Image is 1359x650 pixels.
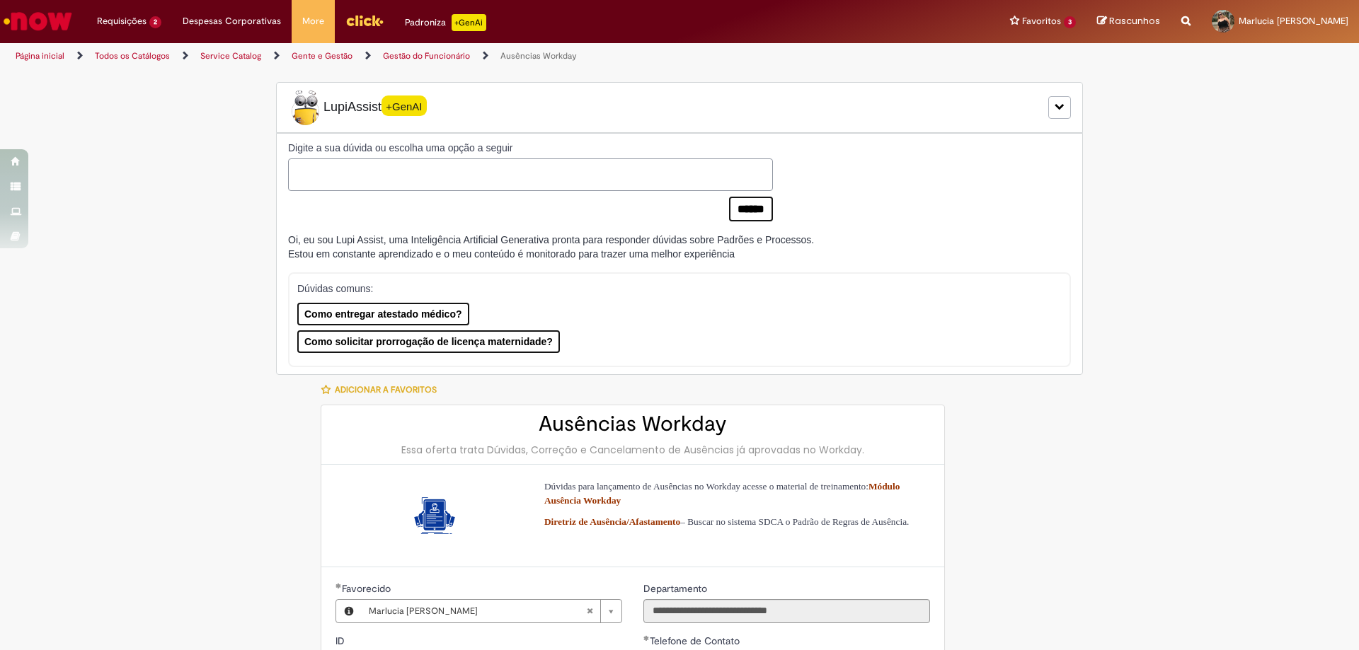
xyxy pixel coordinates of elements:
span: Dúvidas para lançamento de Ausências no Workday acesse o material de treinamento: [544,481,900,506]
button: Como entregar atestado médico? [297,303,469,325]
span: LupiAssist [288,90,427,125]
span: Telefone de Contato [650,634,742,647]
button: Favorecido, Visualizar este registro Marlucia Rangel Feijoli [336,600,362,622]
span: More [302,14,324,28]
img: Ausências Workday [412,493,457,538]
a: Service Catalog [200,50,261,62]
img: Lupi [288,90,323,125]
img: ServiceNow [1,7,74,35]
a: Todos os Catálogos [95,50,170,62]
label: Digite a sua dúvida ou escolha uma opção a seguir [288,141,773,155]
span: Somente leitura - ID [336,634,348,647]
span: 3 [1064,16,1076,28]
ul: Trilhas de página [11,43,895,69]
h2: Ausências Workday [336,412,930,436]
span: Rascunhos [1109,14,1160,28]
label: Somente leitura - ID [336,634,348,648]
div: LupiLupiAssist+GenAI [276,82,1083,133]
span: – Buscar no sistema SDCA o Padrão de Regras de Ausência. [544,516,909,527]
label: Somente leitura - Departamento [643,581,710,596]
div: Essa oferta trata Dúvidas, Correção e Cancelamento de Ausências já aprovadas no Workday. [336,443,930,457]
abbr: Limpar campo Favorecido [579,600,600,622]
img: click_logo_yellow_360x200.png [345,10,384,31]
a: Módulo Ausência Workday [544,481,900,506]
p: Dúvidas comuns: [297,282,1043,296]
span: Obrigatório Preenchido [336,583,342,588]
input: Departamento [643,599,930,623]
span: Necessários - Favorecido [342,582,394,595]
span: Obrigatório Preenchido [643,635,650,641]
a: Gestão do Funcionário [383,50,470,62]
div: Padroniza [405,14,486,31]
a: Página inicial [16,50,64,62]
span: Marlucia [PERSON_NAME] [1239,15,1348,27]
a: Gente e Gestão [292,50,352,62]
span: +GenAI [382,95,427,116]
span: Requisições [97,14,147,28]
span: Despesas Corporativas [183,14,281,28]
div: Oi, eu sou Lupi Assist, uma Inteligência Artificial Generativa pronta para responder dúvidas sobr... [288,233,814,261]
span: Adicionar a Favoritos [335,384,437,395]
a: Rascunhos [1097,15,1160,28]
button: Como solicitar prorrogação de licença maternidade? [297,330,560,353]
span: Marlucia [PERSON_NAME] [369,600,586,622]
span: 2 [149,16,161,28]
span: Favoritos [1022,14,1061,28]
a: Marlucia [PERSON_NAME]Limpar campo Favorecido [362,600,621,622]
button: Adicionar a Favoritos [321,375,445,405]
p: +GenAi [452,14,486,31]
a: Ausências Workday [500,50,577,62]
span: Somente leitura - Departamento [643,582,710,595]
a: Diretriz de Ausência/Afastamento [544,516,680,527]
